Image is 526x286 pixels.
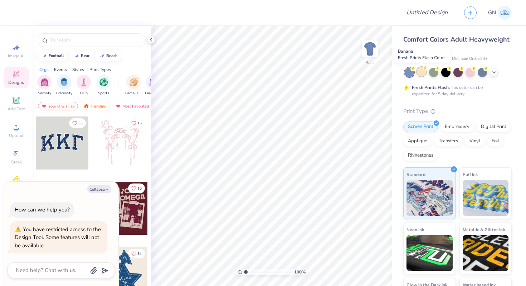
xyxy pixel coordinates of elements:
button: Like [128,249,145,258]
div: Vinyl [465,136,485,147]
img: Neon Ink [406,235,453,271]
img: trending.gif [83,104,89,109]
span: GN [488,9,496,17]
div: filter for Club [77,75,91,96]
span: Fraternity [56,91,72,96]
img: Club Image [80,78,88,86]
span: Sorority [38,91,51,96]
div: This color can be expedited for 5 day delivery. [412,84,500,97]
div: Print Types [89,66,111,73]
img: Standard [406,180,453,216]
img: trend_line.gif [99,54,105,58]
div: Digital Print [476,121,511,132]
span: Sports [98,91,109,96]
div: Styles [72,66,84,73]
img: most_fav.gif [115,104,121,109]
span: Image AI [8,53,25,59]
div: Transfers [434,136,463,147]
div: filter for Sorority [37,75,52,96]
button: filter button [96,75,111,96]
button: filter button [77,75,91,96]
img: Game Day Image [130,78,138,86]
span: Designs [8,80,24,85]
img: trend_line.gif [74,54,79,58]
div: football [49,54,64,58]
button: Like [69,118,86,128]
img: Parent's Weekend Image [149,78,157,86]
span: Metallic & Glitter Ink [463,226,505,233]
span: 10 [137,187,142,190]
img: Metallic & Glitter Ink [463,235,509,271]
span: Fresh Prints Flash Color [398,55,445,61]
div: Applique [403,136,432,147]
div: filter for Sports [96,75,111,96]
div: Events [54,66,67,73]
span: Comfort Colors Adult Heavyweight T-Shirt [403,35,510,53]
img: Puff Ink [463,180,509,216]
span: Minimum Order: 24 + [452,56,488,62]
div: Banana [394,46,451,63]
div: beach [106,54,118,58]
div: Embroidery [440,121,474,132]
div: Trending [80,102,110,110]
span: Greek [11,159,22,165]
button: filter button [145,75,161,96]
span: Neon Ink [406,226,424,233]
button: Like [128,183,145,193]
span: 33 [78,121,83,125]
div: Most Favorited [112,102,152,110]
input: Try "Alpha" [49,37,141,44]
button: Collapse [87,185,111,193]
button: filter button [56,75,72,96]
button: Like [128,118,145,128]
span: Club [80,91,88,96]
span: 15 [137,121,142,125]
span: Add Text [8,106,25,112]
div: Foil [487,136,504,147]
button: bear [70,51,93,61]
div: Print Type [403,107,512,115]
span: Parent's Weekend [145,91,161,96]
div: filter for Parent's Weekend [145,75,161,96]
img: Sorority Image [40,78,49,86]
strong: Fresh Prints Flash: [412,85,450,90]
div: Your Org's Fav [38,102,78,110]
div: Orgs [39,66,49,73]
span: Standard [406,171,425,178]
button: filter button [125,75,142,96]
span: Clipart & logos [4,186,29,197]
div: Rhinestones [403,150,438,161]
span: 84 [137,252,142,256]
span: Upload [9,133,23,138]
img: George Nikhil Musunoor [498,6,512,20]
img: Fraternity Image [60,78,68,86]
span: Puff Ink [463,171,478,178]
div: filter for Game Day [125,75,142,96]
div: bear [81,54,89,58]
div: filter for Fraternity [56,75,72,96]
div: How can we help you? [15,206,70,213]
div: Back [365,59,375,66]
img: Back [363,42,377,56]
img: trend_line.gif [42,54,47,58]
span: 100 % [294,269,306,275]
button: beach [95,51,121,61]
img: most_fav.gif [41,104,47,109]
input: Untitled Design [401,5,453,20]
div: You have restricted access to the Design Tool. Some features will not be available. [15,226,101,249]
a: GN [488,6,512,20]
button: filter button [37,75,52,96]
img: Sports Image [99,78,108,86]
span: Game Day [125,91,142,96]
button: football [38,51,67,61]
div: Screen Print [403,121,438,132]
